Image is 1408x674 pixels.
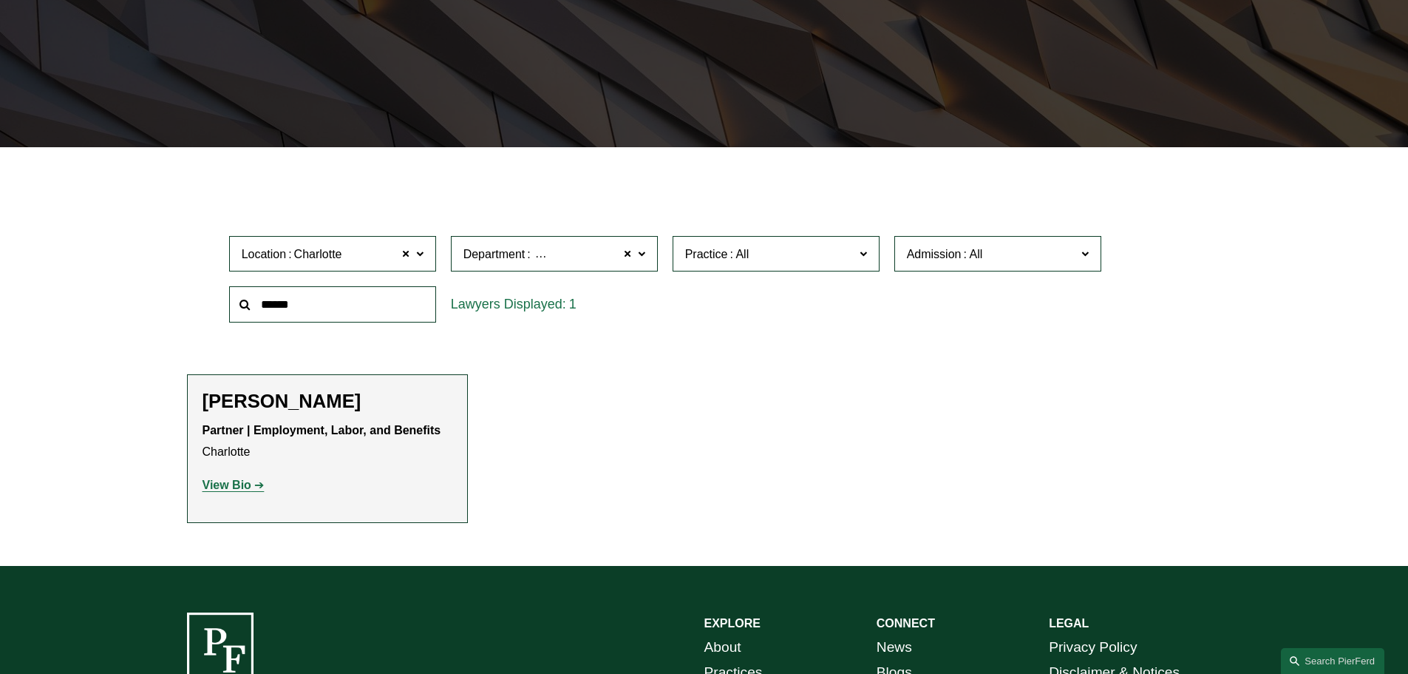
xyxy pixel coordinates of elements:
a: View Bio [203,479,265,491]
a: Search this site [1281,648,1384,674]
strong: LEGAL [1049,617,1089,630]
a: About [704,635,741,661]
span: Location [242,248,287,260]
h2: [PERSON_NAME] [203,390,452,413]
strong: View Bio [203,479,251,491]
span: Department [463,248,526,260]
strong: CONNECT [877,617,935,630]
strong: EXPLORE [704,617,761,630]
strong: Partner | Employment, Labor, and Benefits [203,424,441,437]
a: Privacy Policy [1049,635,1137,661]
span: Charlotte [294,245,342,264]
span: Employment, Labor, and Benefits [533,245,707,264]
span: Practice [685,248,728,260]
span: 1 [569,297,577,311]
span: Admission [907,248,962,260]
a: News [877,635,912,661]
p: Charlotte [203,420,452,463]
